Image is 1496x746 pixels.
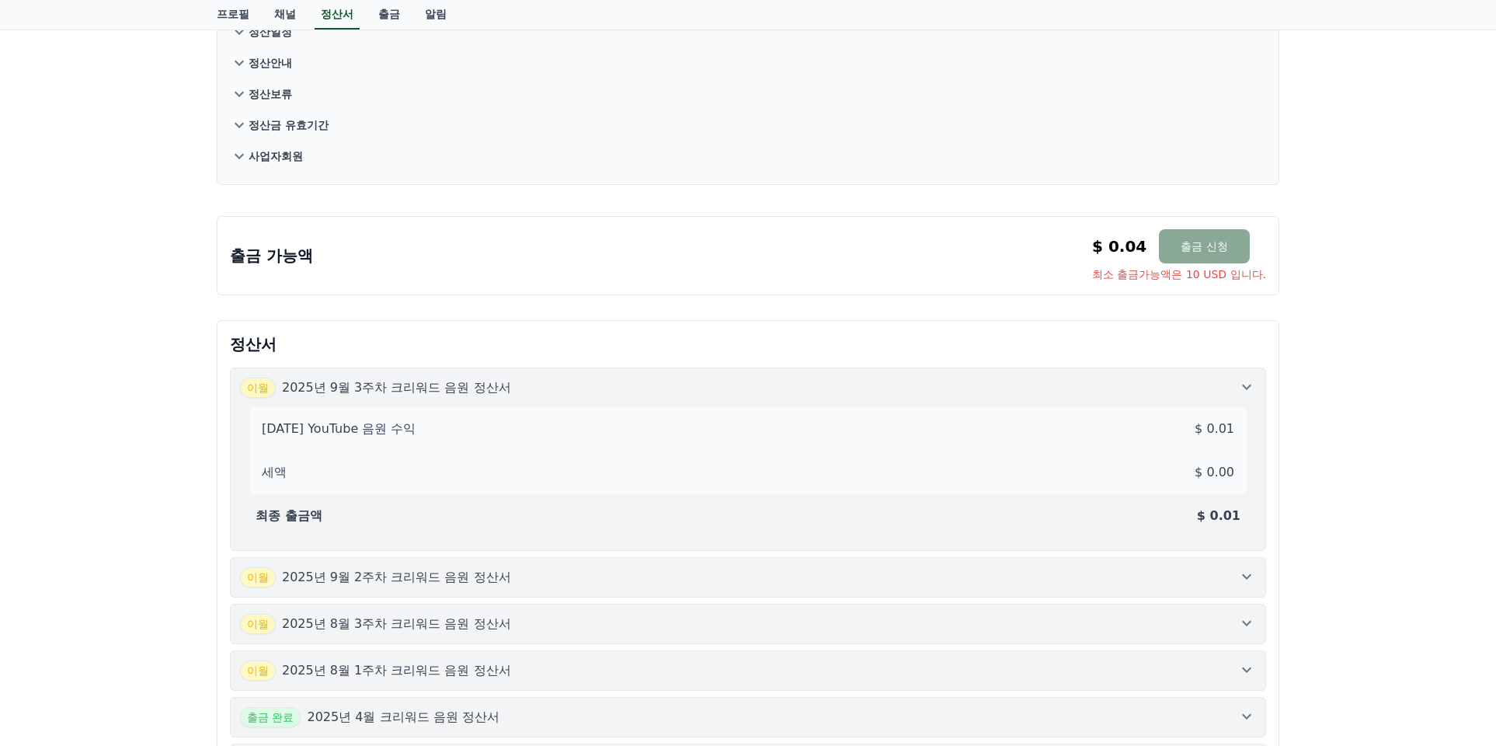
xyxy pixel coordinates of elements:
[1159,229,1249,263] button: 출금 신청
[307,708,499,727] p: 2025년 4월 크리워드 음원 정산서
[230,47,1266,78] button: 정산안내
[282,615,511,633] p: 2025년 8월 3주차 크리워드 음원 정산서
[262,463,287,482] p: 세액
[282,568,511,587] p: 2025년 9월 2주차 크리워드 음원 정산서
[230,110,1266,141] button: 정산금 유효기간
[230,368,1266,551] button: 이월 2025년 9월 3주차 크리워드 음원 정산서 [DATE] YouTube 음원 수익 $ 0.01 세액 $ 0.00 최종 출금액 $ 0.01
[256,507,322,525] p: 최종 출금액
[240,567,276,587] span: 이월
[230,650,1266,691] button: 이월 2025년 8월 1주차 크리워드 음원 정산서
[230,78,1266,110] button: 정산보류
[230,16,1266,47] button: 정산일정
[249,117,329,133] p: 정산금 유효기간
[230,333,1266,355] p: 정산서
[249,24,292,40] p: 정산일정
[249,55,292,71] p: 정산안내
[240,614,276,634] span: 이월
[230,604,1266,644] button: 이월 2025년 8월 3주차 크리워드 음원 정산서
[262,420,416,438] p: [DATE] YouTube 음원 수익
[230,141,1266,172] button: 사업자회원
[282,378,511,397] p: 2025년 9월 3주차 크리워드 음원 정산서
[1197,507,1240,525] p: $ 0.01
[240,661,276,681] span: 이월
[1092,235,1146,257] p: $ 0.04
[1092,267,1266,282] span: 최소 출금가능액은 10 USD 입니다.
[230,557,1266,598] button: 이월 2025년 9월 2주차 크리워드 음원 정산서
[230,697,1266,737] button: 출금 완료 2025년 4월 크리워드 음원 정산서
[240,378,276,398] span: 이월
[249,86,292,102] p: 정산보류
[1195,420,1234,438] p: $ 0.01
[282,661,511,680] p: 2025년 8월 1주차 크리워드 음원 정산서
[240,707,301,727] span: 출금 완료
[1195,463,1234,482] p: $ 0.00
[249,148,303,164] p: 사업자회원
[230,245,313,267] p: 출금 가능액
